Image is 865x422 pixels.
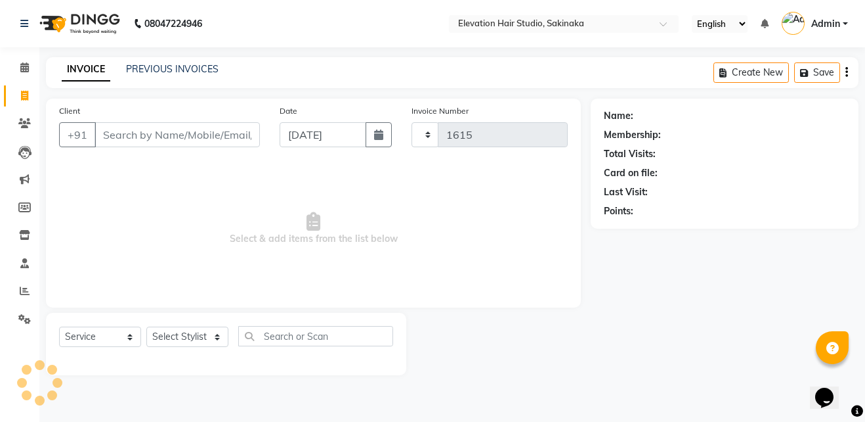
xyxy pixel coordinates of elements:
[604,147,656,161] div: Total Visits:
[59,105,80,117] label: Client
[604,166,658,180] div: Card on file:
[604,128,661,142] div: Membership:
[810,369,852,409] iframe: chat widget
[238,326,393,346] input: Search or Scan
[604,109,633,123] div: Name:
[794,62,840,83] button: Save
[411,105,469,117] label: Invoice Number
[604,185,648,199] div: Last Visit:
[33,5,123,42] img: logo
[604,204,633,218] div: Points:
[280,105,297,117] label: Date
[95,122,260,147] input: Search by Name/Mobile/Email/Code
[59,122,96,147] button: +91
[62,58,110,82] a: INVOICE
[59,163,568,294] span: Select & add items from the list below
[144,5,202,42] b: 08047224946
[782,12,805,35] img: Admin
[126,63,219,75] a: PREVIOUS INVOICES
[811,17,840,31] span: Admin
[713,62,789,83] button: Create New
